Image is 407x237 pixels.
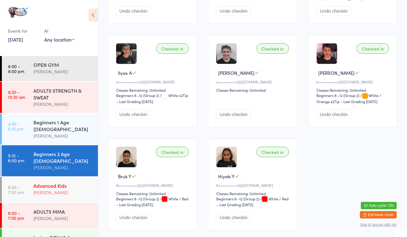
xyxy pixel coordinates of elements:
[8,64,24,74] time: 8:00 - 8:00 pm
[216,147,237,167] img: image1730136118.png
[116,6,151,16] button: Undo checkin
[116,196,159,201] div: Beginners 8 -12 (Group 2)
[216,87,291,93] div: Classes Remaining: Unlimited
[216,196,259,201] div: Beginners 8 -12 (Group 2)
[8,121,23,131] time: 4:30 - 5:15 pm
[361,202,397,209] button: Auto-cycle: ON
[2,177,98,202] a: 6:00 -7:00 pmAdvanced Kids[PERSON_NAME]
[8,26,38,36] div: Events for
[116,147,137,167] img: image1730135418.png
[33,182,93,189] div: Advanced Kids
[6,5,29,20] img: MAX Training Academy Ltd
[8,211,24,220] time: 6:00 - 7:00 pm
[33,61,93,68] div: OPEN GYM
[357,43,389,54] div: Checked in
[33,119,93,132] div: Beginners 1 Age [DEMOGRAPHIC_DATA]
[216,6,251,16] button: Undo checkin
[118,70,132,76] span: Ilyas A
[2,56,98,81] a: 8:00 -8:00 pmOPEN GYM[PERSON_NAME]
[8,153,24,163] time: 5:15 - 6:00 pm
[116,183,190,188] div: A••••••••••2@[DOMAIN_NAME]
[116,213,151,222] button: Undo checkin
[116,79,190,84] div: a•••••••••••n@[DOMAIN_NAME]
[33,68,93,75] div: [PERSON_NAME]
[156,43,189,54] div: Checked in
[8,185,24,195] time: 6:00 - 7:00 pm
[118,173,131,179] span: Bruk Y
[256,43,289,54] div: Checked in
[44,26,75,36] div: At
[216,191,291,196] div: Classes Remaining: Unlimited
[360,211,397,219] button: Exit kiosk mode
[317,43,337,64] img: image1713371917.png
[33,101,93,108] div: [PERSON_NAME]
[216,43,237,64] img: image1744111936.png
[116,191,190,196] div: Classes Remaining: Unlimited
[8,90,25,99] time: 9:30 - 10:30 am
[116,110,151,119] button: Undo checkin
[317,6,351,16] button: Undo checkin
[256,147,289,157] div: Checked in
[319,70,355,76] span: [PERSON_NAME]
[116,43,137,64] img: image1721668400.png
[33,189,93,196] div: [PERSON_NAME]
[33,87,93,101] div: ADULTS STRENGTH & SWEAT
[218,173,235,179] span: Hiyab Y
[360,223,397,227] button: how to secure with pin
[33,215,93,222] div: [PERSON_NAME]
[8,36,23,43] a: [DATE]
[216,213,251,222] button: Undo checkin
[2,145,98,176] a: 5:15 -6:00 pmBeginners 2 Age [DEMOGRAPHIC_DATA][PERSON_NAME]
[317,110,351,119] button: Undo checkin
[2,82,98,113] a: 9:30 -10:30 amADULTS STRENGTH & SWEAT[PERSON_NAME]
[218,70,254,76] span: [PERSON_NAME]
[2,203,98,228] a: 6:00 -7:00 pmADULTS MMA[PERSON_NAME]
[33,164,93,171] div: [PERSON_NAME]
[317,79,391,84] div: k••••••••••u@[DOMAIN_NAME]
[216,183,291,188] div: A••••••••••2@[DOMAIN_NAME]
[216,110,251,119] button: Undo checkin
[116,87,190,93] div: Classes Remaining: Unlimited
[33,151,93,164] div: Beginners 2 Age [DEMOGRAPHIC_DATA]
[317,93,360,98] div: Beginners 8 -12 (Group 2)
[317,87,391,93] div: Classes Remaining: Unlimited
[156,147,189,157] div: Checked in
[44,36,75,43] div: Any location
[116,93,159,98] div: Beginners 8 -12 (Group 2)
[2,114,98,145] a: 4:30 -5:15 pmBeginners 1 Age [DEMOGRAPHIC_DATA][PERSON_NAME]
[33,132,93,139] div: [PERSON_NAME]
[216,79,291,84] div: s••••••••••2@[DOMAIN_NAME]
[33,208,93,215] div: ADULTS MMA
